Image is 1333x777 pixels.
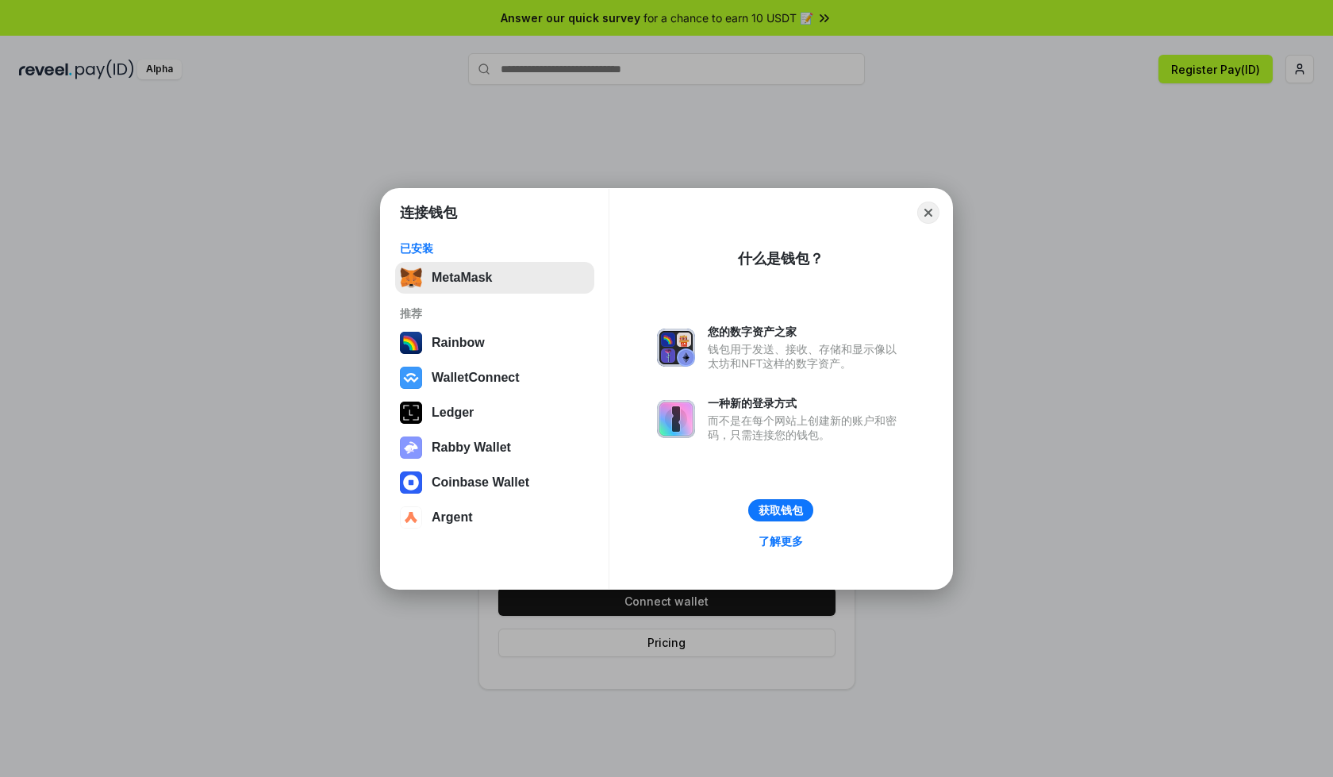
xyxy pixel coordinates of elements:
[400,332,422,354] img: svg+xml,%3Csvg%20width%3D%22120%22%20height%3D%22120%22%20viewBox%3D%220%200%20120%20120%22%20fil...
[395,502,594,533] button: Argent
[657,400,695,438] img: svg+xml,%3Csvg%20xmlns%3D%22http%3A%2F%2Fwww.w3.org%2F2000%2Fsvg%22%20fill%3D%22none%22%20viewBox...
[400,203,457,222] h1: 连接钱包
[432,371,520,385] div: WalletConnect
[748,499,813,521] button: 获取钱包
[400,241,590,256] div: 已安装
[432,336,485,350] div: Rainbow
[917,202,939,224] button: Close
[432,440,511,455] div: Rabby Wallet
[432,475,529,490] div: Coinbase Wallet
[432,510,473,525] div: Argent
[395,467,594,498] button: Coinbase Wallet
[432,406,474,420] div: Ledger
[432,271,492,285] div: MetaMask
[759,503,803,517] div: 获取钱包
[400,437,422,459] img: svg+xml,%3Csvg%20xmlns%3D%22http%3A%2F%2Fwww.w3.org%2F2000%2Fsvg%22%20fill%3D%22none%22%20viewBox...
[759,534,803,548] div: 了解更多
[395,262,594,294] button: MetaMask
[400,267,422,289] img: svg+xml,%3Csvg%20fill%3D%22none%22%20height%3D%2233%22%20viewBox%3D%220%200%2035%2033%22%20width%...
[400,367,422,389] img: svg+xml,%3Csvg%20width%3D%2228%22%20height%3D%2228%22%20viewBox%3D%220%200%2028%2028%22%20fill%3D...
[395,397,594,429] button: Ledger
[395,362,594,394] button: WalletConnect
[708,396,905,410] div: 一种新的登录方式
[708,325,905,339] div: 您的数字资产之家
[738,249,824,268] div: 什么是钱包？
[395,327,594,359] button: Rainbow
[395,432,594,464] button: Rabby Wallet
[400,306,590,321] div: 推荐
[749,531,812,552] a: 了解更多
[400,506,422,529] img: svg+xml,%3Csvg%20width%3D%2228%22%20height%3D%2228%22%20viewBox%3D%220%200%2028%2028%22%20fill%3D...
[708,342,905,371] div: 钱包用于发送、接收、存储和显示像以太坊和NFT这样的数字资产。
[400,471,422,494] img: svg+xml,%3Csvg%20width%3D%2228%22%20height%3D%2228%22%20viewBox%3D%220%200%2028%2028%22%20fill%3D...
[657,329,695,367] img: svg+xml,%3Csvg%20xmlns%3D%22http%3A%2F%2Fwww.w3.org%2F2000%2Fsvg%22%20fill%3D%22none%22%20viewBox...
[708,414,905,442] div: 而不是在每个网站上创建新的账户和密码，只需连接您的钱包。
[400,402,422,424] img: svg+xml,%3Csvg%20xmlns%3D%22http%3A%2F%2Fwww.w3.org%2F2000%2Fsvg%22%20width%3D%2228%22%20height%3...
